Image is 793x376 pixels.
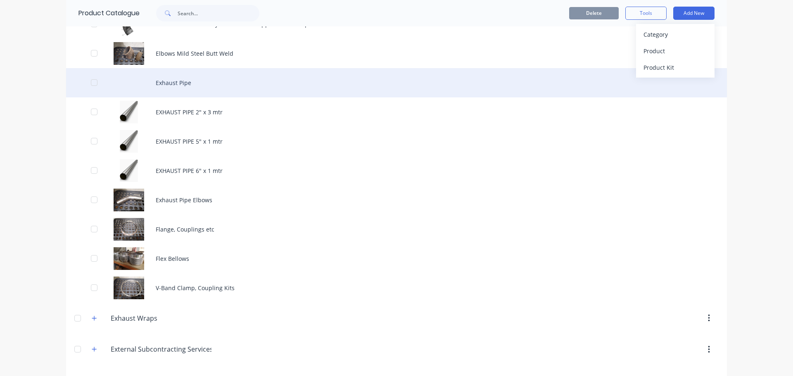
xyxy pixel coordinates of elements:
button: Tools [625,7,667,20]
input: Enter category name [111,344,211,354]
div: V-Band Clamp, Coupling KitsV-Band Clamp, Coupling Kits [66,273,727,303]
div: Exhaust Pipe ElbowsExhaust Pipe Elbows [66,185,727,215]
button: Delete [569,7,619,19]
button: Product [636,43,715,59]
div: Product Kit [643,61,707,73]
button: Product Kit [636,59,715,76]
div: Product [643,45,707,57]
input: Search... [178,5,259,21]
div: Flange, Couplings etcFlange, Couplings etc [66,215,727,244]
div: Elbows Mild Steel Butt WeldElbows Mild Steel Butt Weld [66,39,727,68]
div: Category [643,28,707,40]
div: Exhaust Pipe [66,68,727,97]
input: Enter category name [111,313,209,323]
div: EXHAUST PIPE 6" x 1 mtrEXHAUST PIPE 6" x 1 mtr [66,156,727,185]
button: Add New [673,7,715,20]
button: Category [636,26,715,43]
div: EXHAUST PIPE 2" x 3 mtrEXHAUST PIPE 2" x 3 mtr [66,97,727,127]
div: EXHAUST PIPE 5" x 1 mtrEXHAUST PIPE 5" x 1 mtr [66,127,727,156]
div: Flex Bellows Flex Bellows [66,244,727,273]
